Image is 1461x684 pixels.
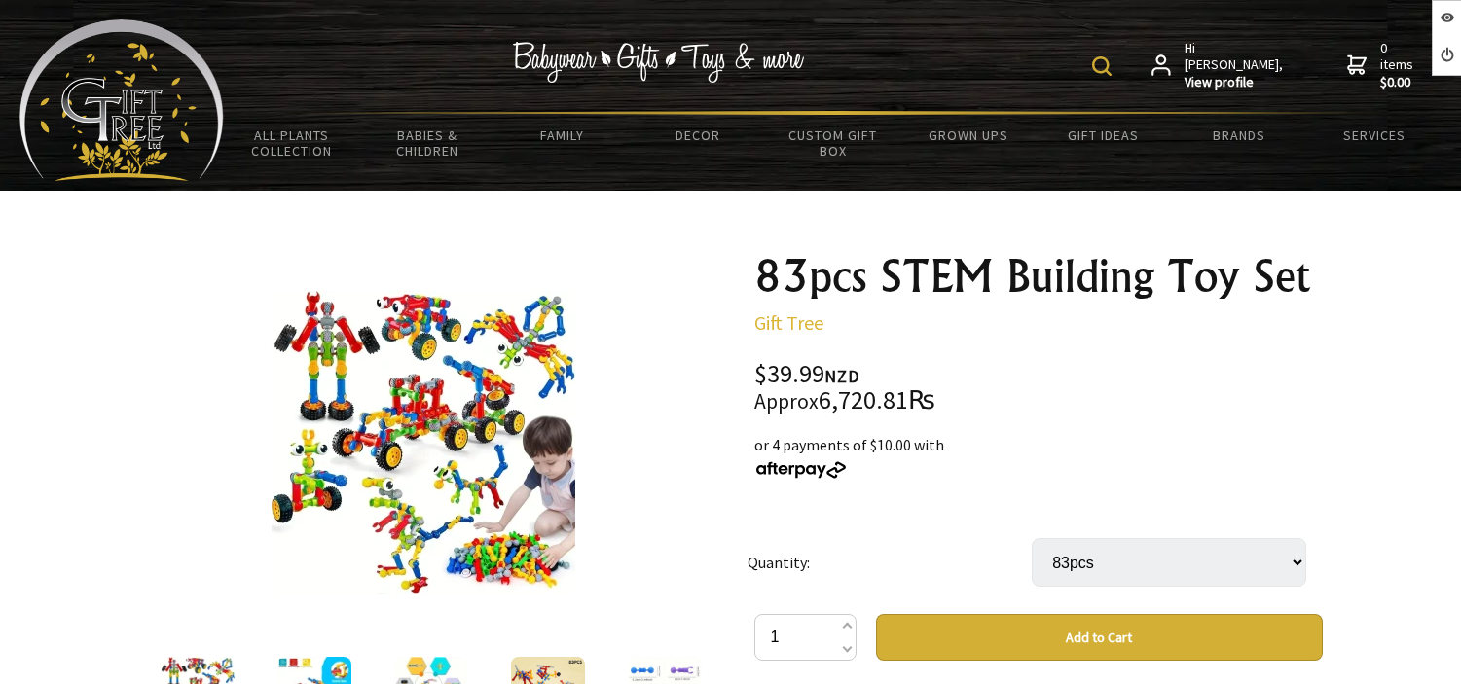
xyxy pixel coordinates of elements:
span: Hi [PERSON_NAME], [1185,40,1285,91]
a: Decor [630,115,765,156]
h1: 83pcs STEM Building Toy Set [754,253,1323,300]
img: Afterpay [754,461,848,479]
td: Quantity: [748,511,1032,614]
img: Babywear - Gifts - Toys & more [512,42,804,83]
strong: $0.00 [1380,74,1417,91]
img: Babyware - Gifts - Toys and more... [19,19,224,181]
a: All Plants Collection [224,115,359,171]
button: Add to Cart [876,614,1323,661]
a: Babies & Children [359,115,494,171]
a: Gift Tree [754,310,823,335]
div: $39.99 6,720.81₨ [754,362,1323,414]
a: Brands [1171,115,1306,156]
span: NZD [824,365,859,387]
strong: View profile [1185,74,1285,91]
small: Approx [754,388,819,414]
a: 0 items$0.00 [1347,40,1417,91]
a: Services [1306,115,1442,156]
a: Gift Ideas [1036,115,1171,156]
div: or 4 payments of $10.00 with [754,433,1323,480]
img: 83pcs STEM Building Toy Set [272,291,575,594]
a: Hi [PERSON_NAME],View profile [1151,40,1285,91]
a: Family [494,115,630,156]
span: 0 items [1380,39,1417,91]
a: Custom Gift Box [765,115,900,171]
img: product search [1092,56,1112,76]
a: Grown Ups [900,115,1036,156]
